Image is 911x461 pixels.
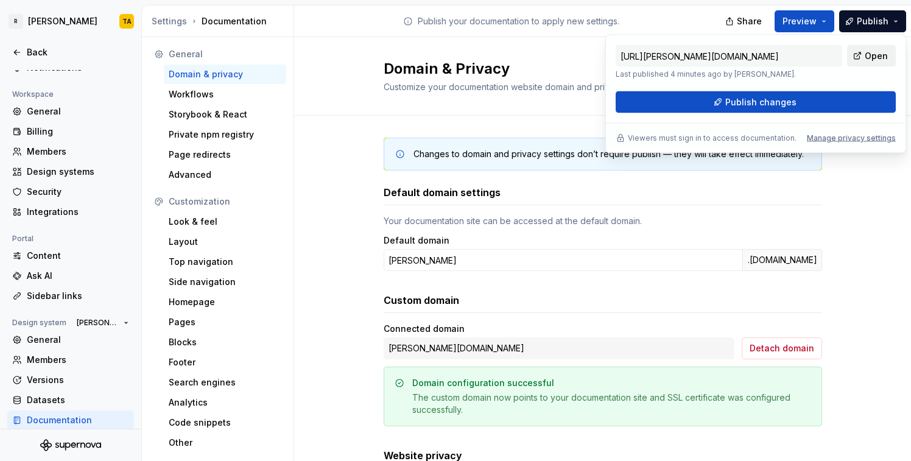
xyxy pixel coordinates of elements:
[775,10,834,32] button: Preview
[750,342,814,354] span: Detach domain
[628,133,797,143] p: Viewers must sign in to access documentation.
[169,216,281,228] div: Look & feel
[384,337,734,359] div: [PERSON_NAME][DOMAIN_NAME]
[7,410,134,430] a: Documentation
[164,105,286,124] a: Storybook & React
[164,373,286,392] a: Search engines
[164,312,286,332] a: Pages
[7,246,134,266] a: Content
[7,162,134,181] a: Design systems
[164,413,286,432] a: Code snippets
[7,370,134,390] a: Versions
[27,250,129,262] div: Content
[164,232,286,252] a: Layout
[28,15,97,27] div: [PERSON_NAME]
[7,330,134,350] a: General
[169,316,281,328] div: Pages
[7,231,38,246] div: Portal
[164,292,286,312] a: Homepage
[7,102,134,121] a: General
[164,212,286,231] a: Look & feel
[7,315,71,330] div: Design system
[27,334,129,346] div: General
[122,16,132,26] div: TA
[27,125,129,138] div: Billing
[7,350,134,370] a: Members
[169,68,281,80] div: Domain & privacy
[7,87,58,102] div: Workspace
[7,286,134,306] a: Sidebar links
[719,10,770,32] button: Share
[169,169,281,181] div: Advanced
[27,354,129,366] div: Members
[7,43,134,62] a: Back
[839,10,906,32] button: Publish
[27,186,129,198] div: Security
[169,396,281,409] div: Analytics
[27,46,129,58] div: Back
[169,296,281,308] div: Homepage
[169,256,281,268] div: Top navigation
[737,15,762,27] span: Share
[169,88,281,100] div: Workflows
[164,165,286,185] a: Advanced
[169,128,281,141] div: Private npm registry
[152,15,187,27] div: Settings
[412,392,811,416] div: The custom domain now points to your documentation site and SSL certificate was configured succes...
[384,293,459,308] h3: Custom domain
[27,206,129,218] div: Integrations
[164,433,286,452] a: Other
[384,234,449,247] label: Default domain
[169,376,281,389] div: Search engines
[169,437,281,449] div: Other
[7,266,134,286] a: Ask AI
[783,15,817,27] span: Preview
[413,148,804,160] div: Changes to domain and privacy settings don’t require publish — they will take effect immediately.
[616,91,896,113] button: Publish changes
[27,166,129,178] div: Design systems
[169,48,281,60] div: General
[742,249,822,271] div: .[DOMAIN_NAME]
[164,252,286,272] a: Top navigation
[865,50,888,62] span: Open
[169,336,281,348] div: Blocks
[27,270,129,282] div: Ask AI
[169,236,281,248] div: Layout
[807,133,896,143] button: Manage privacy settings
[9,14,23,29] div: R
[169,149,281,161] div: Page redirects
[164,333,286,352] a: Blocks
[164,85,286,104] a: Workflows
[384,323,734,335] div: Connected domain
[27,105,129,118] div: General
[169,195,281,208] div: Customization
[40,439,101,451] svg: Supernova Logo
[169,356,281,368] div: Footer
[169,108,281,121] div: Storybook & React
[616,69,842,79] p: Last published 4 minutes ago by [PERSON_NAME].
[164,272,286,292] a: Side navigation
[384,59,807,79] h2: Domain & Privacy
[164,393,286,412] a: Analytics
[725,96,797,108] span: Publish changes
[7,390,134,410] a: Datasets
[2,8,139,35] button: R[PERSON_NAME]TA
[7,182,134,202] a: Security
[27,290,129,302] div: Sidebar links
[164,145,286,164] a: Page redirects
[169,417,281,429] div: Code snippets
[857,15,888,27] span: Publish
[27,414,129,426] div: Documentation
[77,318,119,328] span: [PERSON_NAME]
[27,394,129,406] div: Datasets
[169,276,281,288] div: Side navigation
[847,45,896,67] a: Open
[418,15,619,27] p: Publish your documentation to apply new settings.
[742,337,822,359] button: Detach domain
[164,65,286,84] a: Domain & privacy
[384,185,501,200] h3: Default domain settings
[164,125,286,144] a: Private npm registry
[7,142,134,161] a: Members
